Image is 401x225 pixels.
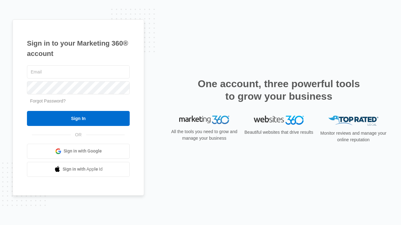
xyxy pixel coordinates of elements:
[64,148,102,154] span: Sign in with Google
[27,111,130,126] input: Sign In
[27,144,130,159] a: Sign in with Google
[179,116,229,124] img: Marketing 360
[244,129,314,136] p: Beautiful websites that drive results
[63,166,103,172] span: Sign in with Apple Id
[27,65,130,78] input: Email
[169,128,239,142] p: All the tools you need to grow and manage your business
[30,98,66,103] a: Forgot Password?
[318,130,388,143] p: Monitor reviews and manage your online reputation
[27,38,130,59] h1: Sign in to your Marketing 360® account
[27,162,130,177] a: Sign in with Apple Id
[196,77,362,102] h2: One account, three powerful tools to grow your business
[254,116,304,125] img: Websites 360
[328,116,378,126] img: Top Rated Local
[71,132,86,138] span: OR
